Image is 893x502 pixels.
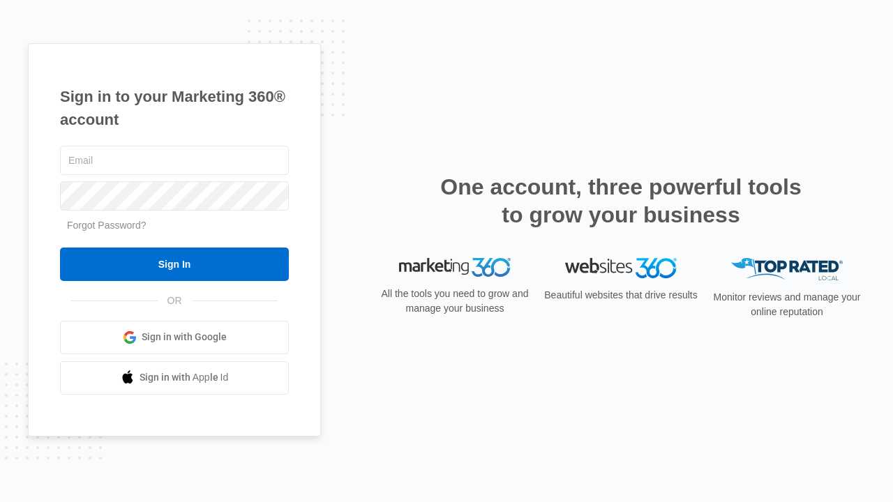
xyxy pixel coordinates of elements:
[60,146,289,175] input: Email
[709,290,865,319] p: Monitor reviews and manage your online reputation
[142,330,227,344] span: Sign in with Google
[60,321,289,354] a: Sign in with Google
[399,258,511,277] img: Marketing 360
[60,85,289,131] h1: Sign in to your Marketing 360® account
[377,287,533,316] p: All the tools you need to grow and manage your business
[67,220,147,231] a: Forgot Password?
[565,258,677,278] img: Websites 360
[60,361,289,395] a: Sign in with Apple Id
[158,294,192,308] span: OR
[731,258,843,281] img: Top Rated Local
[60,248,289,281] input: Sign In
[543,288,699,303] p: Beautiful websites that drive results
[140,370,229,385] span: Sign in with Apple Id
[436,173,806,229] h2: One account, three powerful tools to grow your business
